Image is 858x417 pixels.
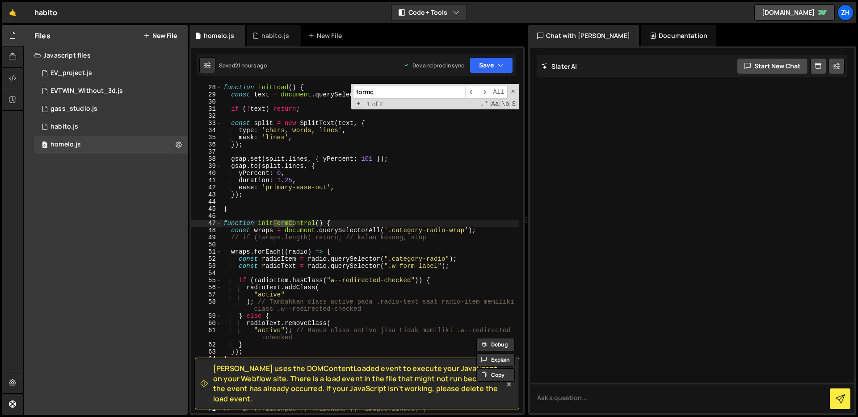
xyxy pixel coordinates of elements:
div: Dev and prod in sync [404,62,464,69]
div: Javascript files [24,46,188,64]
div: gass_studio.js [50,105,97,113]
div: 66 [191,370,222,377]
h2: Slater AI [542,62,577,71]
span: ​ [478,86,490,99]
a: zh [837,4,854,21]
div: 31 [191,105,222,113]
div: 13378/33578.js [34,118,188,136]
div: 67 [191,377,222,384]
div: 33 [191,120,222,127]
div: 30 [191,98,222,105]
a: 🤙 [2,2,24,23]
div: Saved [219,62,267,69]
div: 49 [191,234,222,241]
div: habito [34,7,57,18]
div: 13378/41195.js [34,82,188,100]
div: 50 [191,241,222,248]
div: 40 [191,170,222,177]
div: 59 [191,313,222,320]
div: 43 [191,191,222,198]
h2: Files [34,31,50,41]
button: Start new chat [737,58,808,74]
div: 48 [191,227,222,234]
div: 57 [191,291,222,298]
div: 54 [191,270,222,277]
div: 38 [191,155,222,163]
span: Whole Word Search [500,100,510,108]
div: homelo.js [204,31,234,40]
div: habito.js [50,123,78,131]
div: 13378/44011.js [34,136,188,154]
div: Documentation [641,25,716,46]
div: 70 [191,398,222,405]
div: 58 [191,298,222,313]
span: Alt-Enter [490,86,508,99]
div: Chat with [PERSON_NAME] [528,25,639,46]
div: 62 [191,341,222,348]
div: 65 [191,363,222,370]
div: 45 [191,205,222,213]
div: 47 [191,220,222,227]
div: 39 [191,163,222,170]
div: 64 [191,355,222,363]
button: Copy [476,368,515,382]
div: 21 hours ago [235,62,267,69]
div: habito.js [261,31,289,40]
div: 53 [191,263,222,270]
div: 34 [191,127,222,134]
div: 28 [191,84,222,91]
div: 46 [191,213,222,220]
div: 42 [191,184,222,191]
button: Debug [476,338,515,351]
div: 13378/40224.js [34,64,188,82]
div: homelo.js [50,141,81,149]
button: Save [470,57,513,73]
div: 32 [191,113,222,120]
div: 71 [191,405,222,413]
div: 55 [191,277,222,284]
div: 41 [191,177,222,184]
span: Search In Selection [511,100,517,108]
button: Code + Tools [391,4,467,21]
span: ​ [465,86,478,99]
div: 29 [191,91,222,98]
div: 44 [191,198,222,205]
div: 56 [191,284,222,291]
div: 13378/43790.js [34,100,188,118]
div: New File [308,31,345,40]
span: 1 of 2 [363,100,387,108]
span: Toggle Replace mode [354,100,363,108]
div: 52 [191,255,222,263]
input: Search for [353,86,465,99]
span: CaseSensitive Search [490,100,500,108]
div: 63 [191,348,222,355]
div: EVTWIN_Without_3d.js [50,87,123,95]
div: 35 [191,134,222,141]
button: New File [143,32,177,39]
div: 68 [191,384,222,391]
div: 37 [191,148,222,155]
span: RegExp Search [480,100,489,108]
div: 36 [191,141,222,148]
div: 60 [191,320,222,327]
button: Explain [476,353,515,367]
div: EV_project.js [50,69,92,77]
div: 61 [191,327,222,341]
span: 0 [42,142,47,149]
div: 69 [191,391,222,398]
a: [DOMAIN_NAME] [754,4,835,21]
div: 51 [191,248,222,255]
span: [PERSON_NAME] uses the DOMContentLoaded event to execute your JavaScript on your Webflow site. Th... [213,363,505,404]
